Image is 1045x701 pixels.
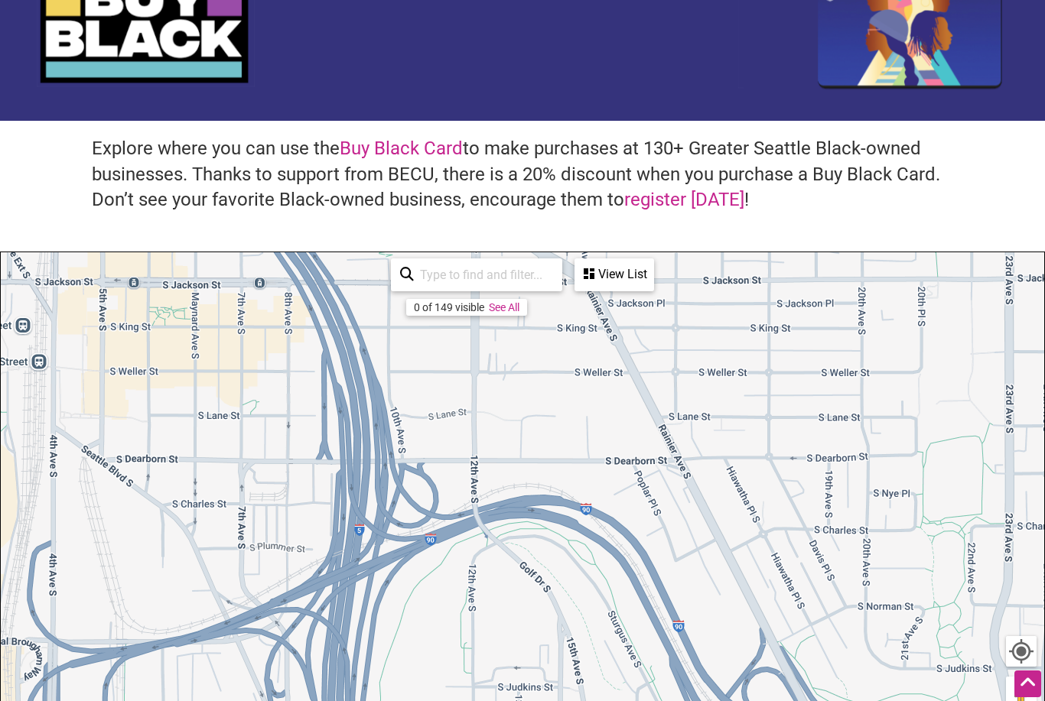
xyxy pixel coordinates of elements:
[576,260,653,289] div: View List
[1006,636,1037,667] button: Your Location
[340,138,463,159] a: Buy Black Card
[414,260,553,290] input: Type to find and filter...
[624,189,744,210] a: register [DATE]
[1014,670,1041,697] div: Scroll Back to Top
[575,258,654,291] div: See a list of the visible businesses
[92,136,953,213] h4: Explore where you can use the to make purchases at 130+ Greater Seattle Black-owned businesses. T...
[489,301,519,313] a: See All
[414,301,484,313] div: 0 of 149 visible
[391,258,562,291] div: Type to search and filter
[482,583,555,656] div: 130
